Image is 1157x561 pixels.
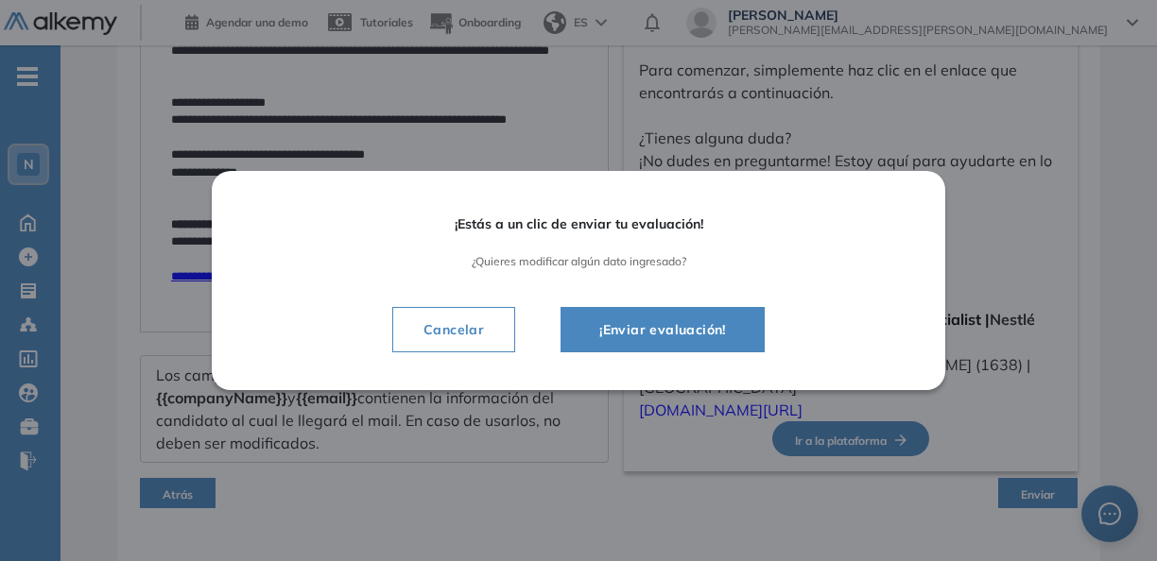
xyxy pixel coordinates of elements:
button: ¡Enviar evaluación! [561,307,765,352]
span: Cancelar [408,318,499,341]
span: ¡Estás a un clic de enviar tu evaluación! [265,216,892,232]
span: ¡Enviar evaluación! [584,318,741,341]
span: ¿Quieres modificar algún dato ingresado? [265,255,892,268]
button: Cancelar [392,307,515,352]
